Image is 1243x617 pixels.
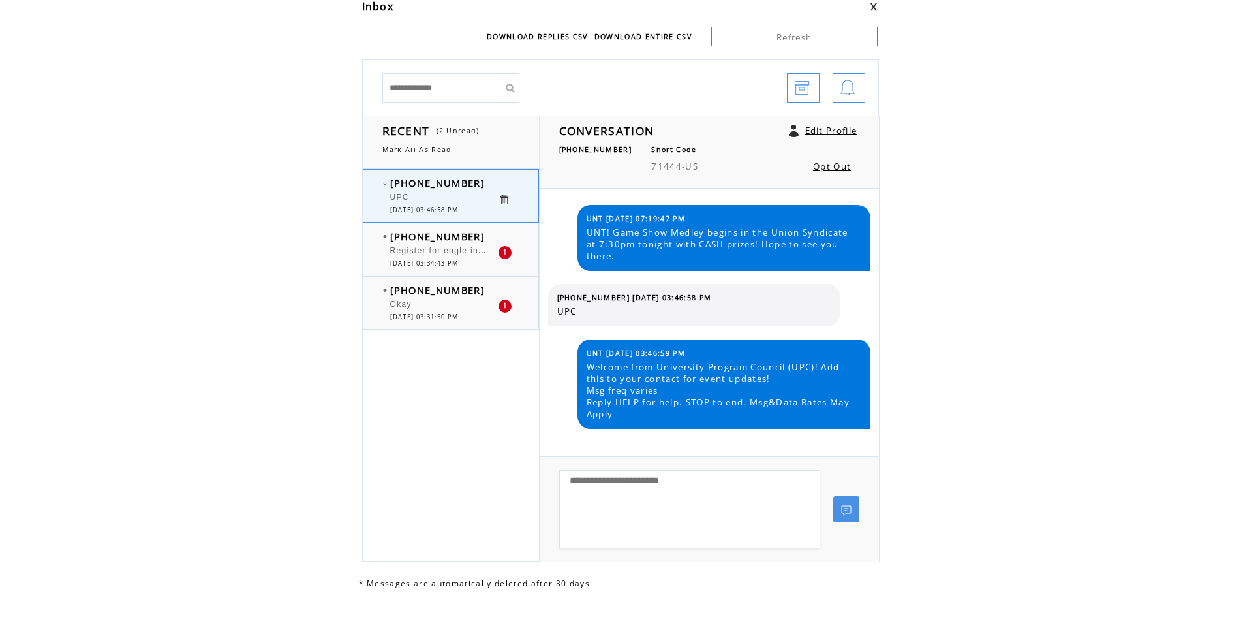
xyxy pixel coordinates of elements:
span: [PHONE_NUMBER] [390,230,485,243]
span: CONVERSATION [559,123,654,138]
img: archive.png [794,74,810,103]
span: Short Code [651,145,696,154]
span: [DATE] 03:46:58 PM [390,206,459,214]
span: UPC [390,193,409,202]
div: 1 [499,246,512,259]
a: Click to delete these messgaes [498,193,510,206]
span: Welcome from University Program Council (UPC)! Add this to your contact for event updates! Msg fr... [587,361,861,420]
input: Submit [500,73,519,103]
img: bulletEmpty.png [383,182,387,185]
span: [PHONE_NUMBER] [390,176,485,189]
img: bulletFull.png [383,289,387,292]
img: bulletFull.png [383,235,387,238]
a: Edit Profile [805,125,857,136]
span: * Messages are automatically deleted after 30 days. [359,578,593,589]
span: UNT [DATE] 07:19:47 PM [587,214,685,223]
span: 71444-US [651,161,698,172]
a: Click to edit user profile [789,125,799,137]
span: [PHONE_NUMBER] [559,145,632,154]
span: Register for eagle insomnia [390,243,509,256]
div: 1 [499,300,512,313]
span: [DATE] 03:34:43 PM [390,259,459,268]
span: UNT! Game Show Medley begins in the Union Syndicate at 7:30pm tonight with CASH prizes! Hope to s... [587,227,861,262]
a: Refresh [711,27,878,46]
span: UPC [557,306,831,317]
span: RECENT [382,123,430,138]
span: UNT [DATE] 03:46:59 PM [587,349,685,358]
span: Okay [390,300,412,309]
a: DOWNLOAD ENTIRE CSV [594,32,692,41]
span: [PHONE_NUMBER] [DATE] 03:46:58 PM [557,293,712,302]
span: [PHONE_NUMBER] [390,283,485,296]
a: Mark All As Read [382,145,452,154]
img: bell.png [840,74,855,103]
span: [DATE] 03:31:50 PM [390,313,459,321]
a: DOWNLOAD REPLIES CSV [487,32,588,41]
span: (2 Unread) [437,126,480,135]
a: Opt Out [813,161,851,172]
